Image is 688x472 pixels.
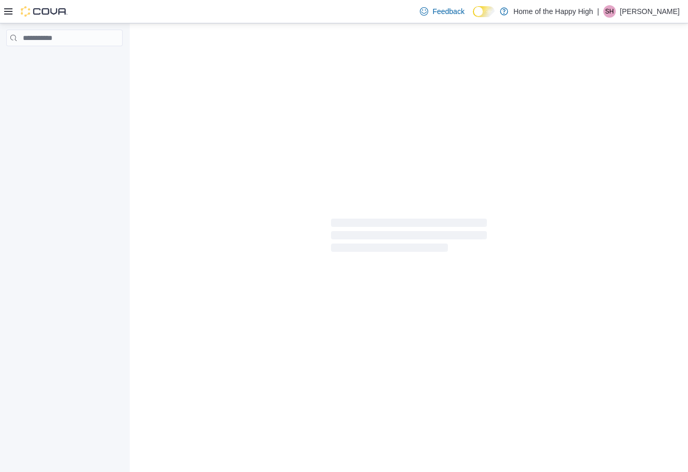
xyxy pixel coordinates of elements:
[473,6,495,17] input: Dark Mode
[605,5,614,18] span: SH
[603,5,616,18] div: Sharlaine Howe
[6,48,123,73] nav: Complex example
[597,5,599,18] p: |
[513,5,593,18] p: Home of the Happy High
[21,6,68,17] img: Cova
[416,1,468,22] a: Feedback
[331,221,487,254] span: Loading
[620,5,680,18] p: [PERSON_NAME]
[432,6,464,17] span: Feedback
